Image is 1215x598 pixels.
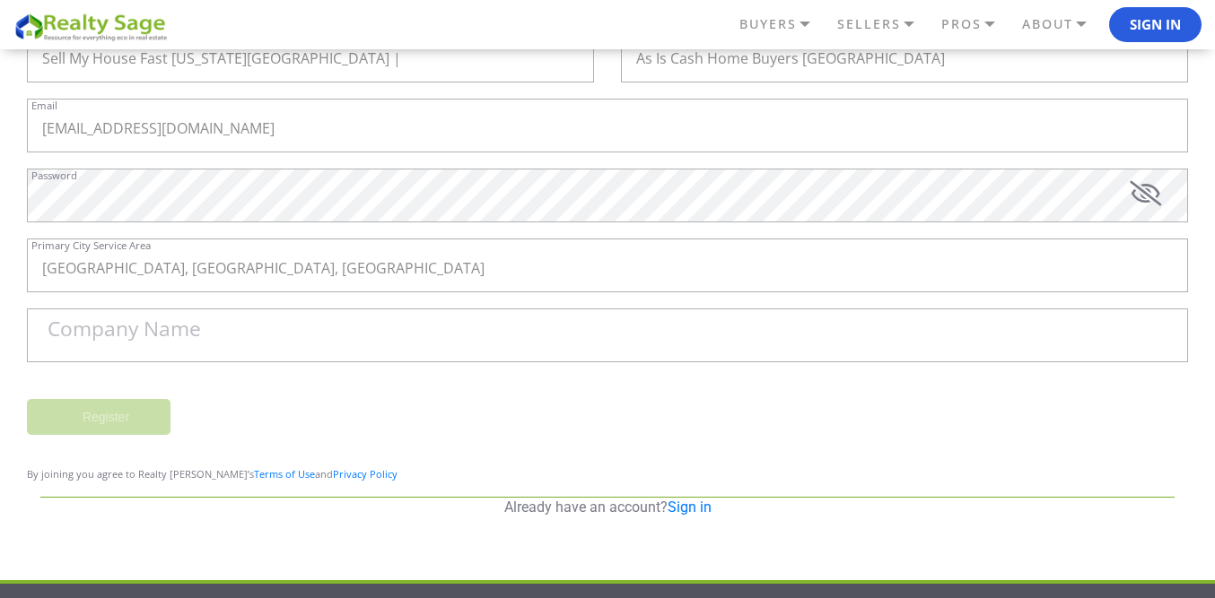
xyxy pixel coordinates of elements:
[333,467,398,481] a: Privacy Policy
[40,498,1175,517] p: Already have an account?
[833,9,937,39] a: SELLERS
[668,498,712,516] a: Sign in
[13,11,175,42] img: REALTY SAGE
[31,240,151,250] label: Primary City Service Area
[1109,7,1202,43] button: Sign In
[1018,9,1109,39] a: ABOUT
[31,100,57,110] label: Email
[27,467,398,481] span: By joining you agree to Realty [PERSON_NAME]’s and
[48,319,201,340] label: Company Name
[254,467,315,481] a: Terms of Use
[31,170,77,180] label: Password
[937,9,1018,39] a: PROS
[735,9,833,39] a: BUYERS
